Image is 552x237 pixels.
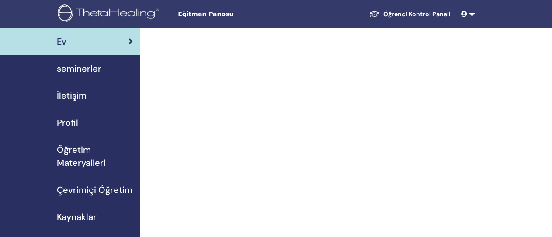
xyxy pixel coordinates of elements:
[57,62,101,75] span: seminerler
[57,35,66,48] span: Ev
[57,183,132,196] span: Çevrimiçi Öğretim
[362,6,458,22] a: Öğrenci Kontrol Paneli
[57,143,133,169] span: Öğretim Materyalleri
[58,4,162,24] img: logo.png
[178,10,309,19] span: Eğitmen Panosu
[57,116,78,129] span: Profil
[57,210,97,223] span: Kaynaklar
[369,10,380,17] img: graduation-cap-white.svg
[57,89,87,102] span: İletişim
